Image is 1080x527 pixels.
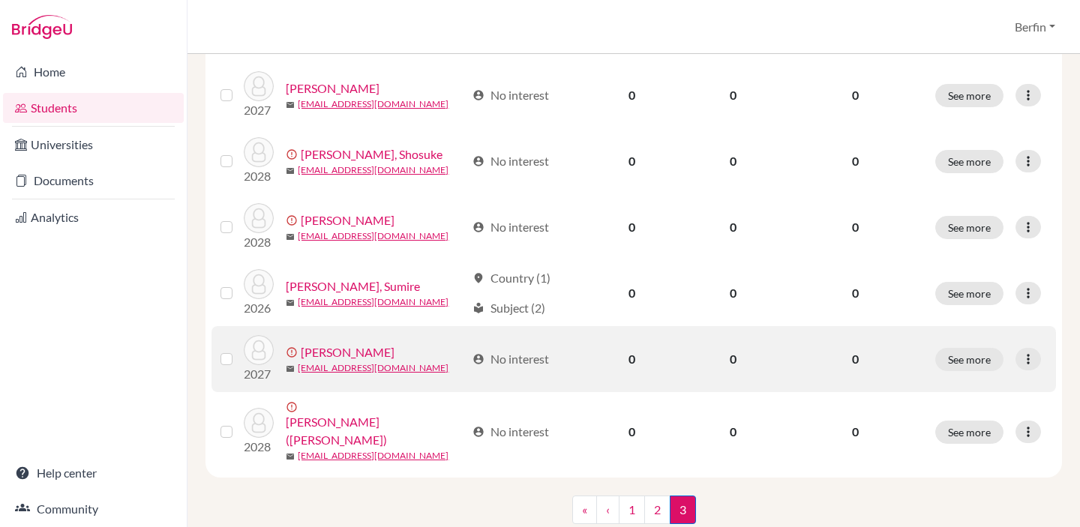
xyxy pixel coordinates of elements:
span: mail [286,100,295,109]
a: Community [3,494,184,524]
a: Analytics [3,202,184,232]
span: local_library [472,302,484,314]
a: [EMAIL_ADDRESS][DOMAIN_NAME] [298,295,448,309]
span: error_outline [286,148,301,160]
td: 0 [583,326,681,392]
td: 0 [583,62,681,128]
td: 0 [583,260,681,326]
span: mail [286,452,295,461]
div: Subject (2) [472,299,545,317]
span: account_circle [472,426,484,438]
a: [PERSON_NAME]([PERSON_NAME]) [286,413,466,449]
td: 0 [583,392,681,472]
span: error_outline [286,346,301,358]
a: Universities [3,130,184,160]
a: Students [3,93,184,123]
span: mail [286,298,295,307]
img: Bridge-U [12,15,72,39]
button: See more [935,421,1003,444]
td: 0 [681,392,784,472]
td: 0 [681,260,784,326]
p: 0 [793,218,917,236]
td: 0 [681,194,784,260]
img: Zhao, Zixuan(John) [244,408,274,438]
div: No interest [472,423,549,441]
a: [PERSON_NAME], Sumire [286,277,420,295]
a: Home [3,57,184,87]
span: account_circle [472,89,484,101]
button: See more [935,84,1003,107]
div: No interest [472,350,549,368]
a: [EMAIL_ADDRESS][DOMAIN_NAME] [298,449,448,463]
p: 2027 [244,365,274,383]
a: « [572,496,597,524]
span: error_outline [286,401,301,413]
div: No interest [472,152,549,170]
a: [PERSON_NAME] [286,79,379,97]
span: location_on [472,272,484,284]
p: 0 [793,350,917,368]
span: mail [286,166,295,175]
div: No interest [472,86,549,104]
p: 0 [793,152,917,170]
div: Country (1) [472,269,550,287]
a: [EMAIL_ADDRESS][DOMAIN_NAME] [298,97,448,111]
span: 3 [670,496,696,524]
img: Yokoyama, Shosuke [244,137,274,167]
p: 2027 [244,101,274,119]
p: 0 [793,284,917,302]
button: See more [935,216,1003,239]
a: [PERSON_NAME] [301,211,394,229]
a: [PERSON_NAME], Shosuke [301,145,442,163]
button: Berfin [1008,13,1062,41]
a: [EMAIL_ADDRESS][DOMAIN_NAME] [298,361,448,375]
span: error_outline [286,214,301,226]
p: 2028 [244,233,274,251]
a: [PERSON_NAME] [301,343,394,361]
p: 2028 [244,438,274,456]
img: Yildiz, Mehmet Semih [244,71,274,101]
img: Zhang, Elina [244,335,274,365]
td: 0 [681,62,784,128]
img: Yoshioka, Selim [244,203,274,233]
div: No interest [472,218,549,236]
p: 0 [793,423,917,441]
td: 0 [681,128,784,194]
span: mail [286,232,295,241]
td: 0 [583,128,681,194]
p: 0 [793,86,917,104]
a: 1 [619,496,645,524]
a: ‹ [596,496,619,524]
a: [EMAIL_ADDRESS][DOMAIN_NAME] [298,229,448,243]
a: 2 [644,496,670,524]
td: 0 [583,194,681,260]
a: Help center [3,458,184,488]
p: 2028 [244,167,274,185]
img: Yoshioka, Sumire [244,269,274,299]
span: account_circle [472,353,484,365]
button: See more [935,150,1003,173]
a: [EMAIL_ADDRESS][DOMAIN_NAME] [298,163,448,177]
span: mail [286,364,295,373]
button: See more [935,348,1003,371]
a: Documents [3,166,184,196]
span: account_circle [472,221,484,233]
button: See more [935,282,1003,305]
span: account_circle [472,155,484,167]
td: 0 [681,326,784,392]
p: 2026 [244,299,274,317]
